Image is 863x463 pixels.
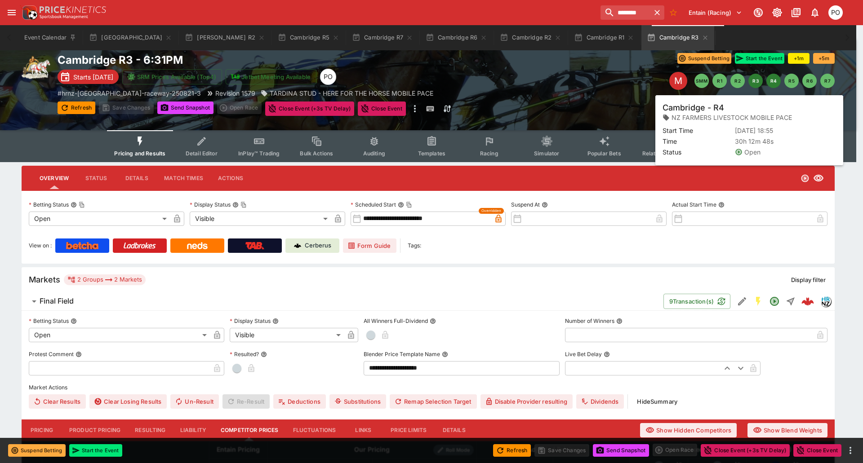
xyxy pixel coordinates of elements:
button: Philip OConnor [826,3,845,22]
div: 2 Groups 2 Markets [67,274,142,285]
span: System Controls [698,150,742,157]
button: +5m [813,53,835,64]
span: Simulator [534,150,559,157]
p: Betting Status [29,317,69,325]
span: Auditing [363,150,385,157]
span: Related Events [642,150,681,157]
button: Status [76,168,116,189]
button: Show Hidden Competitors [640,423,737,437]
img: harness_racing.png [22,53,50,82]
button: more [845,445,856,456]
button: Start the Event [69,444,122,457]
button: Resulting [128,419,173,441]
button: Links [343,419,383,441]
button: R5 [784,74,799,88]
button: Toggle light/dark mode [769,4,785,21]
label: View on : [29,238,52,253]
div: Event type filters [107,130,749,162]
button: [GEOGRAPHIC_DATA] [84,25,178,50]
button: Refresh [493,444,531,457]
button: HideSummary [632,394,683,409]
span: Detail Editor [186,150,218,157]
button: Documentation [788,4,804,21]
div: hrnz [820,296,831,307]
a: a23550b1-fda0-410d-a05c-54e513036848 [799,292,817,310]
button: Fluctuations [286,419,343,441]
button: Jetbet Meeting Available [226,69,316,84]
button: R3 [748,74,763,88]
button: Notifications [807,4,823,21]
label: Tags: [408,238,421,253]
button: Clear Results [29,394,86,409]
button: Cambridge R1 [569,25,640,50]
div: Philip OConnor [320,69,336,85]
button: Suspend Betting [8,444,66,457]
p: Betting Status [29,201,69,208]
h5: Markets [29,274,60,285]
button: R6 [802,74,817,88]
button: Refresh [58,101,95,114]
button: Select Tenant [683,5,747,20]
button: Overview [32,168,76,189]
img: Betcha [66,242,98,249]
button: Competitor Prices [214,419,286,441]
button: more [409,101,420,116]
button: Cambridge R2 [494,25,567,50]
button: open drawer [4,4,20,21]
button: Open [766,293,783,309]
img: TabNZ [245,242,264,249]
p: Protest Comment [29,350,74,358]
p: Display Status [230,317,271,325]
span: Racing [480,150,498,157]
button: Cambridge R5 [272,25,345,50]
button: Event Calendar [19,25,82,50]
button: Disable Provider resulting [480,394,573,409]
button: R4 [766,74,781,88]
div: Edit Meeting [669,72,687,90]
img: jetbet-logo.svg [231,72,240,81]
div: Philip OConnor [828,5,843,20]
button: Close Event [793,444,841,457]
button: SRM Prices Available (Top4) [122,69,222,84]
a: Form Guide [343,238,396,253]
button: Liability [173,419,214,441]
p: Revision 1579 [215,88,255,98]
button: Send Snapshot [593,444,649,457]
span: Overridden [481,208,501,214]
span: Popular Bets [587,150,621,157]
button: Deductions [273,394,326,409]
p: Starts [DATE] [73,72,113,82]
input: search [601,5,650,20]
button: Cambridge R7 [347,25,418,50]
div: Open [29,328,210,342]
svg: Visible [813,173,824,184]
button: Start the Event [735,53,784,64]
button: Dividends [576,394,624,409]
button: Copy To Clipboard [79,202,85,208]
img: Neds [187,242,207,249]
button: Price Limits [383,419,434,441]
h2: Copy To Clipboard [58,53,446,67]
p: Blender Price Template Name [364,350,440,358]
p: Resulted? [230,350,259,358]
button: Pricing [22,419,62,441]
span: Pricing and Results [114,150,165,157]
button: [PERSON_NAME] R2 [179,25,271,50]
button: Send Snapshot [157,101,214,114]
h6: Final Field [40,296,74,306]
p: All Winners Full-Dividend [364,317,428,325]
button: 9Transaction(s) [663,294,730,309]
button: Display filter [786,273,831,287]
button: SGM Enabled [750,293,766,309]
button: Close Event (+3s TV Delay) [701,444,790,457]
button: Edit Detail [734,293,750,309]
button: Details [434,419,474,441]
button: Show Blend Weights [747,423,827,437]
div: TARDINA STUD - HERE FOR THE HORSE MOBILE PACE [261,88,433,98]
p: Overtype [718,104,742,114]
button: Copy To Clipboard [406,202,412,208]
p: Number of Winners [565,317,614,325]
label: Market Actions [29,381,827,394]
p: TARDINA STUD - HERE FOR THE HORSE MOBILE PACE [270,88,433,98]
button: R2 [730,74,745,88]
